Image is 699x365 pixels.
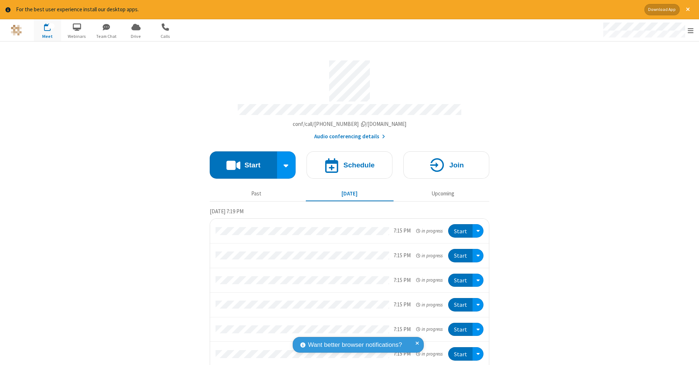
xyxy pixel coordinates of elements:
[307,151,392,179] button: Schedule
[93,33,120,40] span: Team Chat
[473,323,483,336] div: Open menu
[448,224,473,238] button: Start
[152,33,179,40] span: Calls
[596,19,699,41] div: Open menu
[448,298,473,312] button: Start
[394,301,411,309] div: 7:15 PM
[210,151,277,179] button: Start
[473,249,483,262] div: Open menu
[3,19,30,41] button: Logo
[416,277,443,283] em: in progress
[416,326,443,333] em: in progress
[416,252,443,259] em: in progress
[210,55,489,140] section: Account details
[122,33,150,40] span: Drive
[293,120,407,128] button: Copy my meeting room linkCopy my meeting room link
[448,347,473,361] button: Start
[644,4,680,15] button: Download App
[416,227,443,234] em: in progress
[210,208,244,215] span: [DATE] 7:19 PM
[403,151,489,179] button: Join
[394,251,411,260] div: 7:15 PM
[473,224,483,238] div: Open menu
[34,33,61,40] span: Meet
[448,323,473,336] button: Start
[448,249,473,262] button: Start
[16,5,639,14] div: For the best user experience install our desktop apps.
[48,23,55,29] div: 13
[63,33,91,40] span: Webinars
[682,4,694,15] button: Close alert
[277,151,296,179] div: Start conference options
[213,187,300,201] button: Past
[314,132,385,141] button: Audio conferencing details
[244,162,260,168] h4: Start
[399,187,487,201] button: Upcoming
[448,274,473,287] button: Start
[416,350,443,357] em: in progress
[473,274,483,287] div: Open menu
[416,301,443,308] em: in progress
[343,162,375,168] h4: Schedule
[394,325,411,334] div: 7:15 PM
[449,162,464,168] h4: Join
[473,298,483,312] div: Open menu
[473,347,483,361] div: Open menu
[394,276,411,285] div: 7:15 PM
[681,346,694,360] iframe: Chat
[394,227,411,235] div: 7:15 PM
[11,25,22,36] img: QA Selenium DO NOT DELETE OR CHANGE
[306,187,394,201] button: [DATE]
[308,340,402,350] span: Want better browser notifications?
[293,120,407,127] span: Copy my meeting room link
